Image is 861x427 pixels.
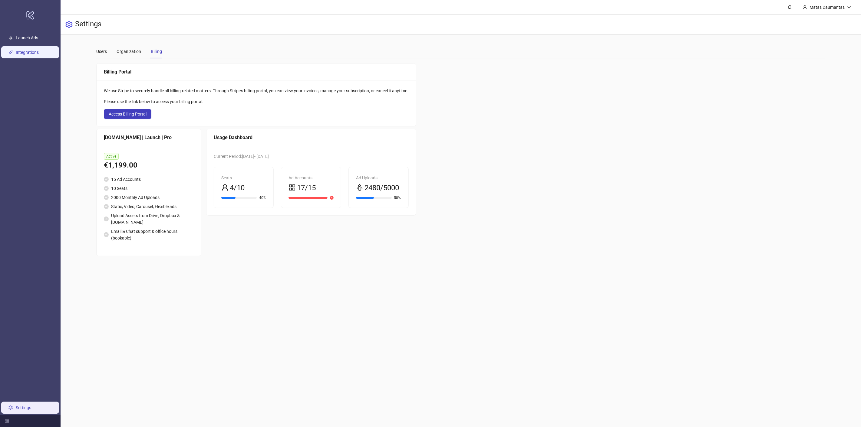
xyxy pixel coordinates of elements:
[104,68,409,76] div: Billing Portal
[289,174,334,181] div: Ad Accounts
[104,194,194,201] li: 2000 Monthly Ad Uploads
[356,184,363,191] span: rocket
[16,50,39,55] a: Integrations
[356,174,401,181] div: Ad Uploads
[807,4,847,11] div: Matas Daumantas
[96,48,107,55] div: Users
[104,153,119,160] span: Active
[104,109,151,119] button: Access Billing Portal
[221,174,266,181] div: Seats
[214,134,409,141] div: Usage Dashboard
[297,182,316,194] span: 17/15
[214,154,269,159] span: Current Period: [DATE] - [DATE]
[65,21,73,28] span: setting
[230,182,245,194] span: 4/10
[104,228,194,241] li: Email & Chat support & office hours (bookable)
[16,35,38,40] a: Launch Ads
[104,87,409,94] div: We use Stripe to securely handle all billing-related matters. Through Stripe's billing portal, yo...
[104,185,194,192] li: 10 Seats
[788,5,792,9] span: bell
[151,48,162,55] div: Billing
[104,160,194,171] div: €1,199.00
[109,112,147,116] span: Access Billing Portal
[330,196,334,200] span: close-circle
[289,184,296,191] span: appstore
[104,98,409,105] div: Please use the link below to access your billing portal:
[104,176,194,183] li: 15 Ad Accounts
[104,204,109,209] span: check-circle
[5,419,9,423] span: menu-fold
[104,212,194,226] li: Upload Assets from Drive, Dropbox & [DOMAIN_NAME]
[394,196,401,200] span: 50%
[16,405,31,410] a: Settings
[104,203,194,210] li: Static, Video, Carousel, Flexible ads
[365,182,399,194] span: 2480/5000
[104,217,109,221] span: check-circle
[847,5,851,9] span: down
[221,184,229,191] span: user
[104,134,194,141] div: [DOMAIN_NAME] | Launch | Pro
[104,186,109,191] span: check-circle
[259,196,266,200] span: 40%
[117,48,141,55] div: Organization
[803,5,807,9] span: user
[104,232,109,237] span: check-circle
[75,19,101,30] h3: Settings
[104,177,109,182] span: check-circle
[104,195,109,200] span: check-circle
